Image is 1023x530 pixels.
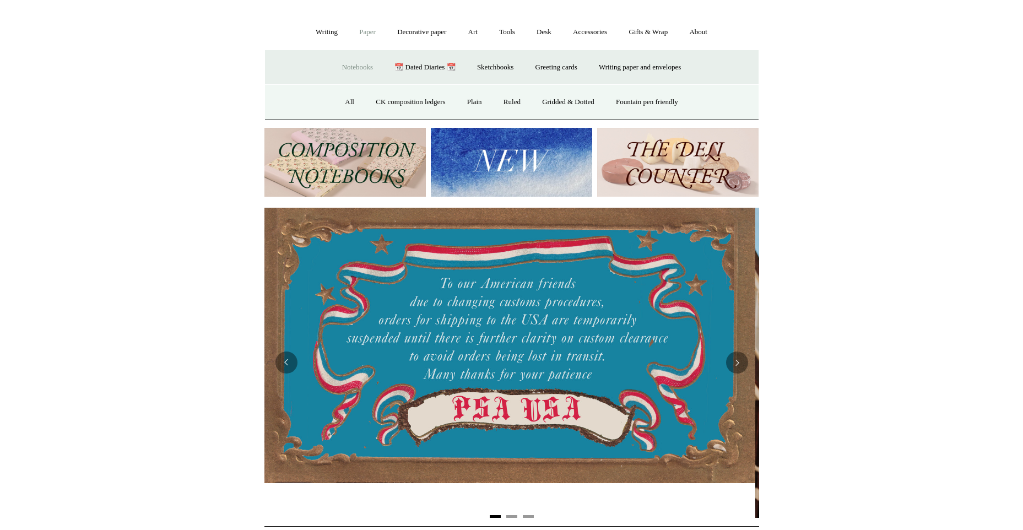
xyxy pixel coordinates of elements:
button: Page 3 [523,515,534,518]
a: Writing paper and envelopes [589,53,691,82]
img: The Deli Counter [597,128,759,197]
a: Accessories [563,18,617,47]
a: Sketchbooks [467,53,523,82]
a: Art [458,18,488,47]
a: Writing [306,18,348,47]
button: Page 2 [506,515,517,518]
a: Desk [527,18,561,47]
img: New.jpg__PID:f73bdf93-380a-4a35-bcfe-7823039498e1 [431,128,592,197]
a: Plain [457,88,492,117]
a: Ruled [494,88,531,117]
a: Gifts & Wrap [619,18,678,47]
img: 202302 Composition ledgers.jpg__PID:69722ee6-fa44-49dd-a067-31375e5d54ec [264,128,426,197]
a: All [335,88,364,117]
a: Paper [349,18,386,47]
img: USA PSA .jpg__PID:33428022-6587-48b7-8b57-d7eefc91f15a [261,208,755,483]
a: Notebooks [332,53,383,82]
a: CK composition ledgers [366,88,455,117]
a: Tools [489,18,525,47]
a: About [679,18,717,47]
a: Decorative paper [387,18,456,47]
a: Greeting cards [526,53,587,82]
a: 📆 Dated Diaries 📆 [385,53,465,82]
button: Previous [275,351,297,374]
button: Page 1 [490,515,501,518]
button: Next [726,351,748,374]
a: Fountain pen friendly [606,88,688,117]
a: Gridded & Dotted [532,88,604,117]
